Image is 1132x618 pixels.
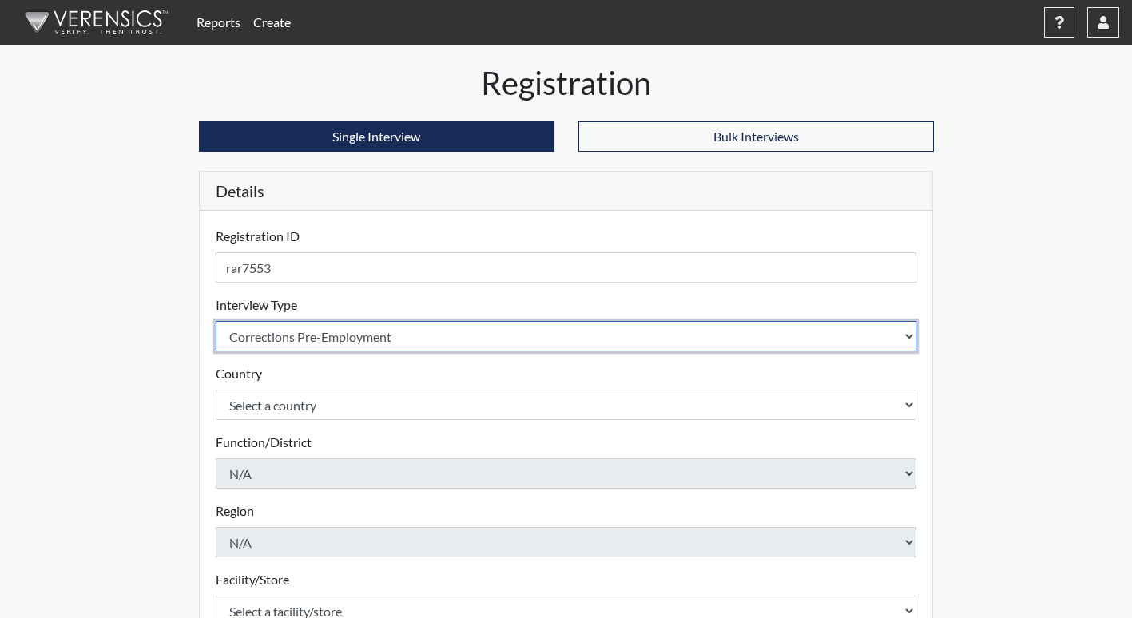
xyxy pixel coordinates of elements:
[200,172,933,211] h5: Details
[199,64,934,102] h1: Registration
[216,227,300,246] label: Registration ID
[190,6,247,38] a: Reports
[216,364,262,383] label: Country
[216,433,312,452] label: Function/District
[216,570,289,589] label: Facility/Store
[216,295,297,315] label: Interview Type
[216,501,254,521] label: Region
[578,121,934,152] button: Bulk Interviews
[247,6,297,38] a: Create
[199,121,554,152] button: Single Interview
[216,252,917,283] input: Insert a Registration ID, which needs to be a unique alphanumeric value for each interviewee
